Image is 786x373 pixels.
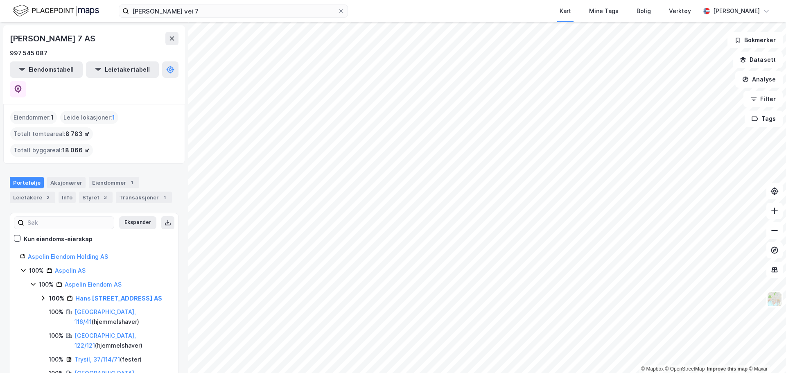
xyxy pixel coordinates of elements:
[745,334,786,373] iframe: Chat Widget
[10,48,47,58] div: 997 545 087
[128,179,136,187] div: 1
[10,144,93,157] div: Totalt byggareal :
[560,6,571,16] div: Kart
[743,91,783,107] button: Filter
[10,32,97,45] div: [PERSON_NAME] 7 AS
[13,4,99,18] img: logo.f888ab2527a4732fd821a326f86c7f29.svg
[641,366,664,372] a: Mapbox
[735,71,783,88] button: Analyse
[101,193,109,201] div: 3
[49,307,63,317] div: 100%
[49,294,64,303] div: 100%
[10,127,93,140] div: Totalt tomteareal :
[745,111,783,127] button: Tags
[65,281,122,288] a: Aspelin Eiendom AS
[767,292,782,307] img: Z
[75,295,162,302] a: Hans [STREET_ADDRESS] AS
[129,5,338,17] input: Søk på adresse, matrikkel, gårdeiere, leietakere eller personer
[44,193,52,201] div: 2
[669,6,691,16] div: Verktøy
[39,280,54,289] div: 100%
[86,61,159,78] button: Leietakertabell
[10,61,83,78] button: Eiendomstabell
[116,192,172,203] div: Transaksjoner
[75,332,136,349] a: [GEOGRAPHIC_DATA], 122/121
[112,113,115,122] span: 1
[119,216,156,229] button: Ekspander
[10,192,55,203] div: Leietakere
[65,129,90,139] span: 8 783 ㎡
[75,307,168,327] div: ( hjemmelshaver )
[24,234,93,244] div: Kun eiendoms-eierskap
[707,366,748,372] a: Improve this map
[75,356,120,363] a: Trysil, 37/114/71
[665,366,705,372] a: OpenStreetMap
[10,177,44,188] div: Portefølje
[75,355,142,364] div: ( fester )
[24,217,114,229] input: Søk
[75,308,136,325] a: [GEOGRAPHIC_DATA], 116/41
[589,6,619,16] div: Mine Tags
[29,266,44,276] div: 100%
[79,192,113,203] div: Styret
[75,331,168,350] div: ( hjemmelshaver )
[51,113,54,122] span: 1
[60,111,118,124] div: Leide lokasjoner :
[62,145,90,155] span: 18 066 ㎡
[59,192,76,203] div: Info
[28,253,108,260] a: Aspelin Eiendom Holding AS
[49,355,63,364] div: 100%
[713,6,760,16] div: [PERSON_NAME]
[727,32,783,48] button: Bokmerker
[637,6,651,16] div: Bolig
[10,111,57,124] div: Eiendommer :
[49,331,63,341] div: 100%
[160,193,169,201] div: 1
[55,267,86,274] a: Aspelin AS
[47,177,86,188] div: Aksjonærer
[733,52,783,68] button: Datasett
[89,177,139,188] div: Eiendommer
